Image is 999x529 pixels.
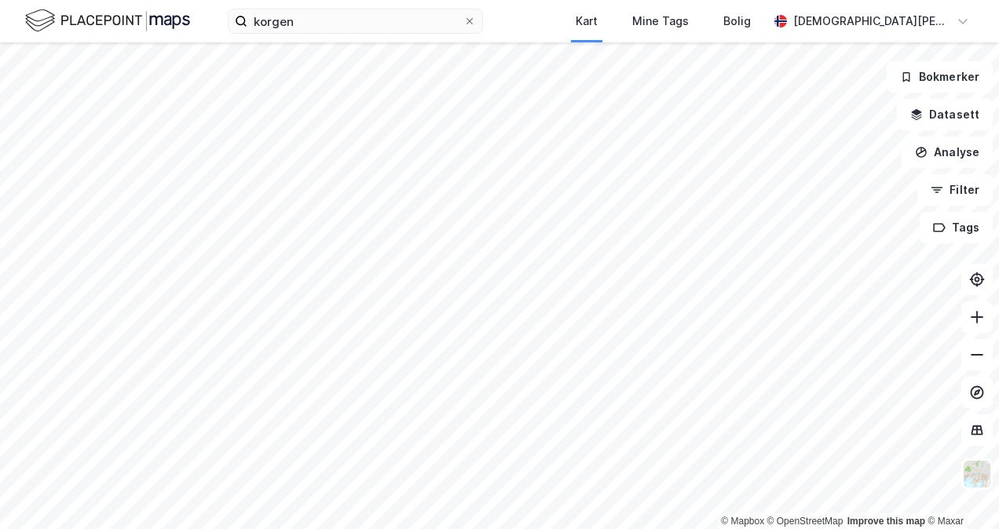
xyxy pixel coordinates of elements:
a: OpenStreetMap [767,516,843,527]
button: Datasett [897,99,993,130]
a: Improve this map [847,516,925,527]
iframe: Chat Widget [920,454,999,529]
img: logo.f888ab2527a4732fd821a326f86c7f29.svg [25,7,190,35]
button: Tags [920,212,993,243]
a: Mapbox [721,516,764,527]
button: Bokmerker [887,61,993,93]
div: Bolig [723,12,751,31]
div: Kart [576,12,598,31]
div: Mine Tags [632,12,689,31]
button: Filter [917,174,993,206]
button: Analyse [902,137,993,168]
div: [DEMOGRAPHIC_DATA][PERSON_NAME] [793,12,950,31]
input: Søk på adresse, matrikkel, gårdeiere, leietakere eller personer [247,9,463,33]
